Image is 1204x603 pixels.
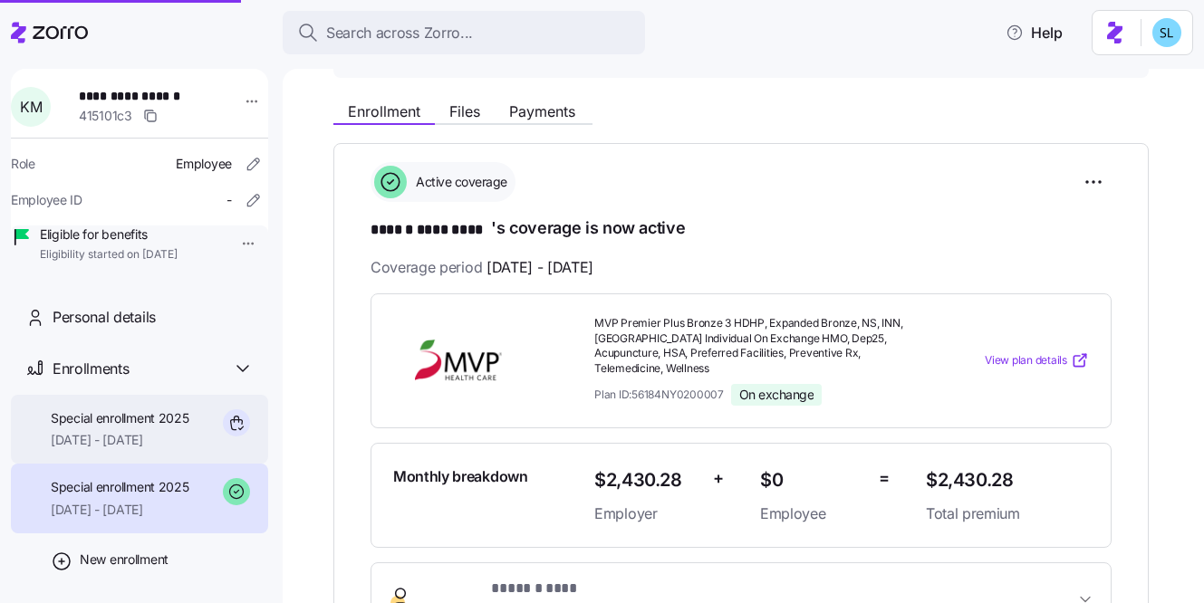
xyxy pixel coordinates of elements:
[51,409,189,427] span: Special enrollment 2025
[991,14,1077,51] button: Help
[51,431,189,449] span: [DATE] - [DATE]
[410,173,507,191] span: Active coverage
[393,465,528,488] span: Monthly breakdown
[51,478,189,496] span: Special enrollment 2025
[985,352,1067,369] span: View plan details
[79,107,132,125] span: 415101c3
[20,100,42,114] span: K M
[509,104,575,119] span: Payments
[594,502,698,525] span: Employer
[283,11,645,54] button: Search across Zorro...
[393,340,524,381] img: MVP Health Plans
[371,256,593,279] span: Coverage period
[53,358,129,380] span: Enrollments
[53,306,156,329] span: Personal details
[326,22,473,44] span: Search across Zorro...
[40,225,178,244] span: Eligible for benefits
[713,465,724,492] span: +
[926,465,1089,495] span: $2,430.28
[11,191,82,209] span: Employee ID
[760,502,864,525] span: Employee
[51,501,189,519] span: [DATE] - [DATE]
[40,247,178,263] span: Eligibility started on [DATE]
[371,216,1112,242] h1: 's coverage is now active
[226,191,232,209] span: -
[1006,22,1063,43] span: Help
[449,104,480,119] span: Files
[985,351,1089,369] a: View plan details
[594,316,911,377] span: MVP Premier Plus Bronze 3 HDHP, Expanded Bronze, NS, INN, [GEOGRAPHIC_DATA] Individual On Exchang...
[80,550,169,569] span: New enrollment
[11,155,35,173] span: Role
[594,465,698,495] span: $2,430.28
[176,155,232,173] span: Employee
[926,502,1089,525] span: Total premium
[739,387,814,403] span: On exchange
[486,256,593,279] span: [DATE] - [DATE]
[1152,18,1181,47] img: 7c620d928e46699fcfb78cede4daf1d1
[879,465,890,492] span: =
[594,387,724,402] span: Plan ID: 56184NY0200007
[760,465,864,495] span: $0
[348,104,420,119] span: Enrollment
